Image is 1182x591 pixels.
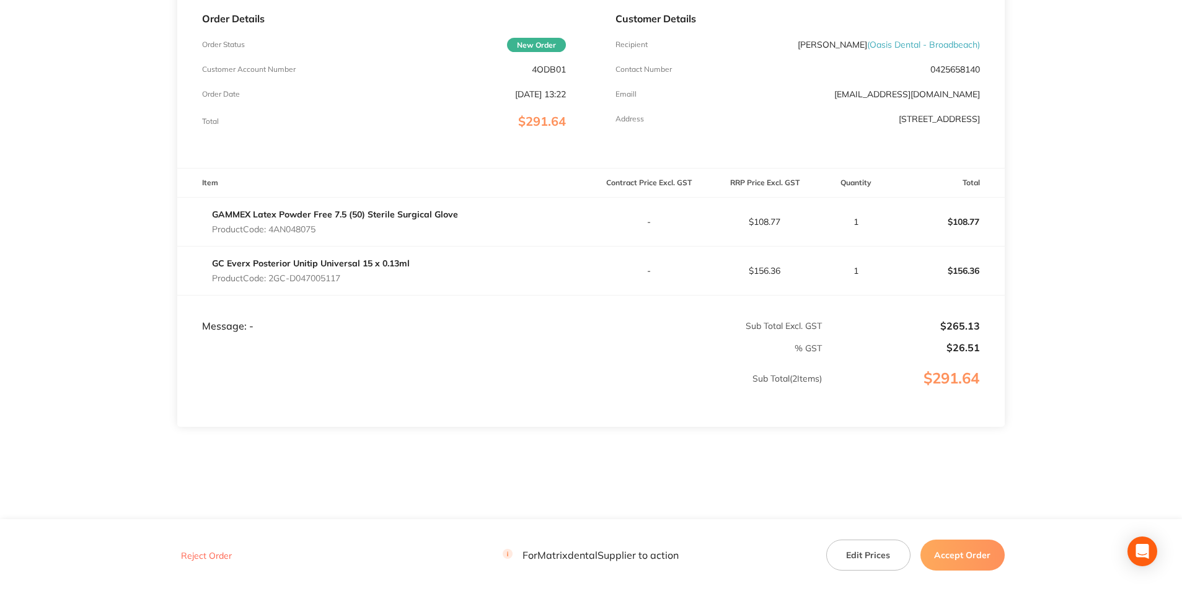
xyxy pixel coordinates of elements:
p: Contact Number [615,65,672,74]
button: Reject Order [177,550,236,561]
th: RRP Price Excl. GST [707,169,823,198]
p: For Matrixdental Supplier to action [503,549,679,561]
p: Customer Account Number [202,65,296,74]
p: $291.64 [823,370,1004,412]
span: New Order [507,38,566,52]
p: $26.51 [823,342,980,353]
th: Total [889,169,1005,198]
p: Customer Details [615,13,979,24]
a: GC Everx Posterior Unitip Universal 15 x 0.13ml [212,258,410,269]
button: Edit Prices [826,540,911,571]
p: $108.77 [707,217,822,227]
p: Emaill [615,90,637,98]
p: Order Date [202,90,240,98]
p: Product Code: 2GC-D047005117 [212,273,410,283]
span: $291.64 [518,113,566,129]
th: Item [177,169,591,198]
button: Accept Order [920,540,1005,571]
p: [STREET_ADDRESS] [899,114,980,124]
a: GAMMEX Latex Powder Free 7.5 (50) Sterile Surgical Glove [212,209,458,220]
p: Recipient [615,40,648,49]
th: Quantity [823,169,889,198]
span: ( Oasis Dental - Broadbeach ) [867,39,980,50]
p: % GST [178,343,822,353]
p: Sub Total Excl. GST [591,321,822,331]
p: $108.77 [889,207,1004,237]
p: Total [202,117,219,126]
p: - [591,266,706,276]
p: Address [615,115,644,123]
div: Open Intercom Messenger [1127,536,1157,566]
th: Contract Price Excl. GST [591,169,707,198]
p: Order Status [202,40,245,49]
p: Sub Total ( 2 Items) [178,374,822,408]
p: 1 [823,266,888,276]
td: Message: - [177,295,591,333]
p: [DATE] 13:22 [515,89,566,99]
p: Product Code: 4AN048075 [212,224,458,234]
p: $265.13 [823,320,980,331]
p: 1 [823,217,888,227]
p: [PERSON_NAME] [798,40,980,50]
a: [EMAIL_ADDRESS][DOMAIN_NAME] [834,89,980,100]
p: Order Details [202,13,566,24]
p: $156.36 [889,256,1004,286]
p: $156.36 [707,266,822,276]
p: - [591,217,706,227]
p: 0425658140 [930,64,980,74]
p: 4ODB01 [532,64,566,74]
